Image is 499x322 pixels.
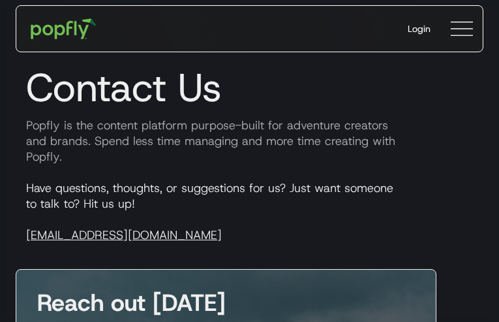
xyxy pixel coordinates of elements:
[22,9,106,48] a: home
[408,22,431,35] div: Login
[16,64,483,111] h1: Contact Us
[37,287,226,318] strong: Reach out [DATE]
[16,180,483,243] p: Have questions, thoughts, or suggestions for us? Just want someone to talk to? Hit us up!
[397,12,441,46] a: Login
[16,118,483,165] p: Popfly is the content platform purpose-built for adventure creators and brands. Spend less time m...
[26,227,222,243] a: [EMAIL_ADDRESS][DOMAIN_NAME]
